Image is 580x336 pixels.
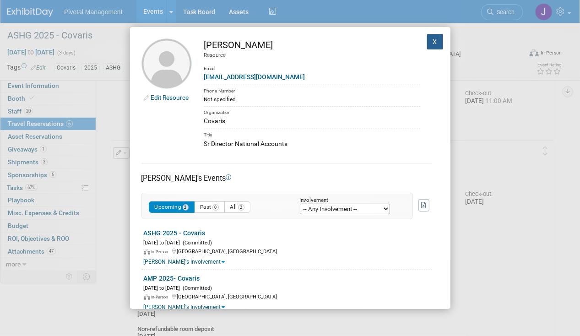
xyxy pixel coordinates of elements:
div: Covaris [204,116,420,126]
a: [PERSON_NAME]'s Involvement [144,259,225,265]
a: ASHG 2025 - Covaris [144,229,206,237]
a: [PERSON_NAME]'s Involvement [144,304,225,310]
span: In-Person [152,249,171,254]
div: [GEOGRAPHIC_DATA], [GEOGRAPHIC_DATA] [144,292,432,301]
span: 0 [212,204,219,211]
div: [DATE] to [DATE] [144,283,432,292]
span: In-Person [152,295,171,299]
div: Resource [204,51,420,59]
span: (Committed) [180,285,212,291]
div: Sr Director National Accounts [204,139,420,149]
a: Edit Resource [151,94,189,101]
span: 2 [238,204,244,211]
div: [PERSON_NAME]'s Events [141,173,432,184]
a: [EMAIL_ADDRESS][DOMAIN_NAME] [204,73,305,81]
button: X [427,34,444,49]
button: Past0 [194,201,225,213]
img: David Dow [141,38,192,89]
span: (Committed) [180,240,212,246]
div: Title [204,129,420,139]
img: In-Person Event [144,294,150,300]
img: In-Person Event [144,249,150,255]
div: Not specified [204,95,420,103]
button: All2 [224,201,250,213]
div: [DATE] to [DATE] [144,238,432,247]
div: [PERSON_NAME] [204,38,420,52]
div: Involvement [300,198,399,204]
a: AMP 2025- Covaris [144,275,200,282]
div: Organization [204,106,420,117]
div: Email [204,59,420,72]
span: 2 [183,204,189,211]
div: [GEOGRAPHIC_DATA], [GEOGRAPHIC_DATA] [144,247,432,255]
button: Upcoming2 [149,201,195,213]
div: Phone Number [204,85,420,95]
